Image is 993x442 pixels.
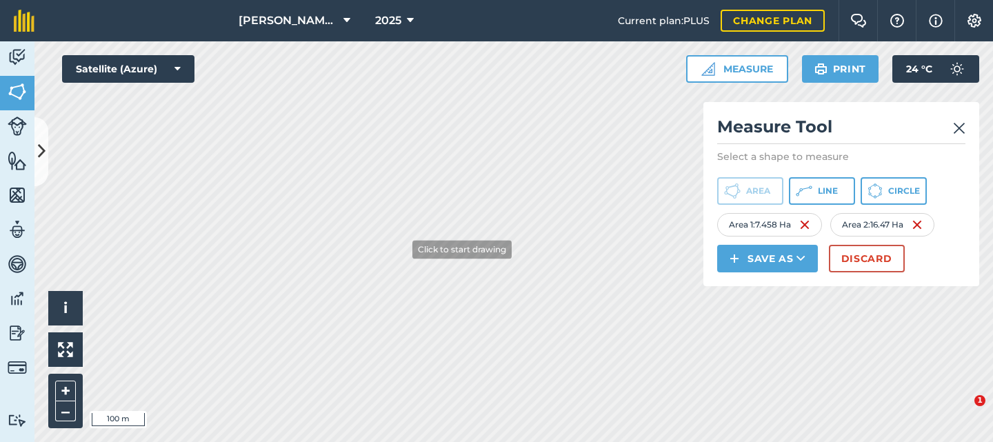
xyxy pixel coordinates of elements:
img: svg+xml;base64,PD94bWwgdmVyc2lvbj0iMS4wIiBlbmNvZGluZz0idXRmLTgiPz4KPCEtLSBHZW5lcmF0b3I6IEFkb2JlIE... [8,323,27,343]
img: svg+xml;base64,PD94bWwgdmVyc2lvbj0iMS4wIiBlbmNvZGluZz0idXRmLTgiPz4KPCEtLSBHZW5lcmF0b3I6IEFkb2JlIE... [943,55,971,83]
img: svg+xml;base64,PHN2ZyB4bWxucz0iaHR0cDovL3d3dy53My5vcmcvMjAwMC9zdmciIHdpZHRoPSIxNCIgaGVpZ2h0PSIyNC... [730,250,739,267]
iframe: Intercom live chat [946,395,979,428]
button: + [55,381,76,401]
button: Print [802,55,879,83]
span: [PERSON_NAME] Farms [239,12,338,29]
span: Line [818,185,838,197]
button: Satellite (Azure) [62,55,194,83]
img: svg+xml;base64,PHN2ZyB4bWxucz0iaHR0cDovL3d3dy53My5vcmcvMjAwMC9zdmciIHdpZHRoPSIyMiIgaGVpZ2h0PSIzMC... [953,120,965,137]
div: Area 2 : 16.47 Ha [830,213,934,237]
img: svg+xml;base64,PHN2ZyB4bWxucz0iaHR0cDovL3d3dy53My5vcmcvMjAwMC9zdmciIHdpZHRoPSIxNiIgaGVpZ2h0PSIyNC... [912,217,923,233]
h2: Measure Tool [717,116,965,144]
img: svg+xml;base64,PD94bWwgdmVyc2lvbj0iMS4wIiBlbmNvZGluZz0idXRmLTgiPz4KPCEtLSBHZW5lcmF0b3I6IEFkb2JlIE... [8,414,27,427]
span: 2025 [375,12,401,29]
button: Circle [861,177,927,205]
img: svg+xml;base64,PHN2ZyB4bWxucz0iaHR0cDovL3d3dy53My5vcmcvMjAwMC9zdmciIHdpZHRoPSI1NiIgaGVpZ2h0PSI2MC... [8,150,27,171]
button: Save as [717,245,818,272]
img: svg+xml;base64,PD94bWwgdmVyc2lvbj0iMS4wIiBlbmNvZGluZz0idXRmLTgiPz4KPCEtLSBHZW5lcmF0b3I6IEFkb2JlIE... [8,254,27,274]
span: Circle [888,185,920,197]
img: svg+xml;base64,PD94bWwgdmVyc2lvbj0iMS4wIiBlbmNvZGluZz0idXRmLTgiPz4KPCEtLSBHZW5lcmF0b3I6IEFkb2JlIE... [8,47,27,68]
button: 24 °C [892,55,979,83]
img: Four arrows, one pointing top left, one top right, one bottom right and the last bottom left [58,342,73,357]
span: 1 [974,395,985,406]
img: Two speech bubbles overlapping with the left bubble in the forefront [850,14,867,28]
p: Select a shape to measure [717,150,965,163]
button: Area [717,177,783,205]
img: Ruler icon [701,62,715,76]
div: Click to start drawing [412,240,512,259]
div: Area 1 : 7.458 Ha [717,213,822,237]
a: Change plan [721,10,825,32]
button: Measure [686,55,788,83]
img: fieldmargin Logo [14,10,34,32]
span: i [63,299,68,317]
img: svg+xml;base64,PD94bWwgdmVyc2lvbj0iMS4wIiBlbmNvZGluZz0idXRmLTgiPz4KPCEtLSBHZW5lcmF0b3I6IEFkb2JlIE... [8,117,27,136]
button: Line [789,177,855,205]
img: svg+xml;base64,PHN2ZyB4bWxucz0iaHR0cDovL3d3dy53My5vcmcvMjAwMC9zdmciIHdpZHRoPSIxNyIgaGVpZ2h0PSIxNy... [929,12,943,29]
button: – [55,401,76,421]
img: svg+xml;base64,PHN2ZyB4bWxucz0iaHR0cDovL3d3dy53My5vcmcvMjAwMC9zdmciIHdpZHRoPSI1NiIgaGVpZ2h0PSI2MC... [8,185,27,205]
img: svg+xml;base64,PD94bWwgdmVyc2lvbj0iMS4wIiBlbmNvZGluZz0idXRmLTgiPz4KPCEtLSBHZW5lcmF0b3I6IEFkb2JlIE... [8,288,27,309]
button: Discard [829,245,905,272]
span: 24 ° C [906,55,932,83]
button: i [48,291,83,325]
img: svg+xml;base64,PHN2ZyB4bWxucz0iaHR0cDovL3d3dy53My5vcmcvMjAwMC9zdmciIHdpZHRoPSIxNiIgaGVpZ2h0PSIyNC... [799,217,810,233]
img: svg+xml;base64,PHN2ZyB4bWxucz0iaHR0cDovL3d3dy53My5vcmcvMjAwMC9zdmciIHdpZHRoPSI1NiIgaGVpZ2h0PSI2MC... [8,81,27,102]
span: Current plan : PLUS [618,13,710,28]
img: A cog icon [966,14,983,28]
img: svg+xml;base64,PD94bWwgdmVyc2lvbj0iMS4wIiBlbmNvZGluZz0idXRmLTgiPz4KPCEtLSBHZW5lcmF0b3I6IEFkb2JlIE... [8,219,27,240]
img: svg+xml;base64,PD94bWwgdmVyc2lvbj0iMS4wIiBlbmNvZGluZz0idXRmLTgiPz4KPCEtLSBHZW5lcmF0b3I6IEFkb2JlIE... [8,358,27,377]
img: A question mark icon [889,14,905,28]
img: svg+xml;base64,PHN2ZyB4bWxucz0iaHR0cDovL3d3dy53My5vcmcvMjAwMC9zdmciIHdpZHRoPSIxOSIgaGVpZ2h0PSIyNC... [814,61,827,77]
span: Area [746,185,770,197]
